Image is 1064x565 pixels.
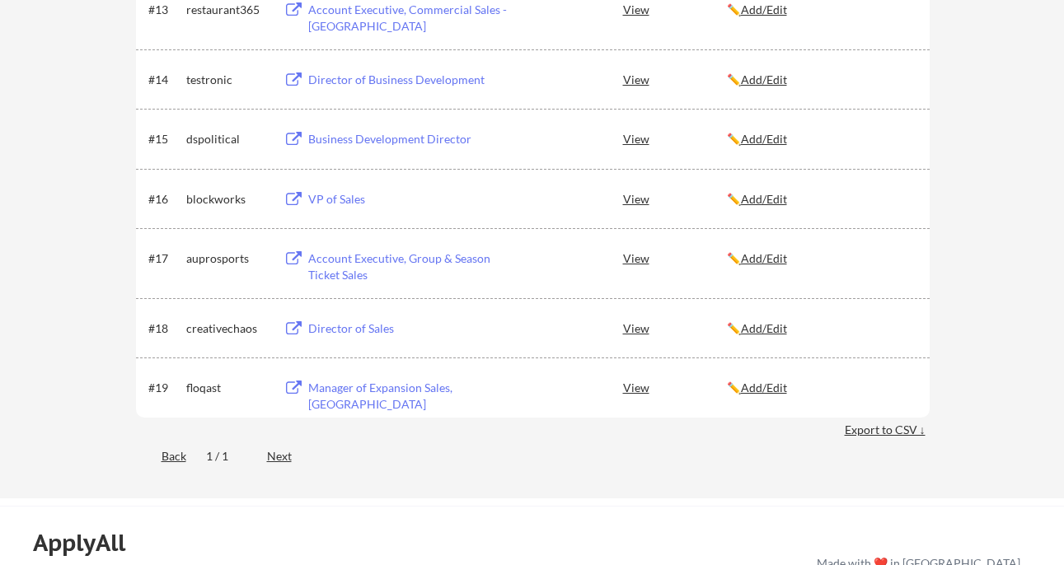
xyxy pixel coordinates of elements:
u: Add/Edit [741,251,787,265]
div: ✏️ [727,131,915,147]
div: View [623,243,727,273]
div: #19 [148,380,180,396]
div: Export to CSV ↓ [845,422,930,438]
div: Account Executive, Commercial Sales - [GEOGRAPHIC_DATA] [308,2,513,34]
div: #18 [148,320,180,337]
div: ✏️ [727,191,915,208]
u: Add/Edit [741,2,787,16]
div: VP of Sales [308,191,513,208]
u: Add/Edit [741,72,787,86]
div: Director of Business Development [308,72,513,88]
div: #14 [148,72,180,88]
div: #17 [148,250,180,267]
div: View [623,372,727,402]
div: View [623,313,727,343]
div: testronic [186,72,269,88]
div: #15 [148,131,180,147]
div: blockworks [186,191,269,208]
div: Back [136,448,186,465]
div: Business Development Director [308,131,513,147]
div: ✏️ [727,2,915,18]
div: 1 / 1 [206,448,247,465]
div: creativechaos [186,320,269,337]
div: View [623,124,727,153]
div: floqast [186,380,269,396]
u: Add/Edit [741,381,787,395]
div: Next [267,448,311,465]
div: ✏️ [727,320,915,337]
div: Account Executive, Group & Season Ticket Sales [308,250,513,282]
div: #16 [148,191,180,208]
u: Add/Edit [741,192,787,206]
div: Director of Sales [308,320,513,337]
div: ApplyAll [33,529,144,557]
u: Add/Edit [741,132,787,146]
div: restaurant365 [186,2,269,18]
div: ✏️ [727,380,915,396]
div: ✏️ [727,250,915,267]
u: Add/Edit [741,321,787,335]
div: ✏️ [727,72,915,88]
div: #13 [148,2,180,18]
div: View [623,64,727,94]
div: auprosports [186,250,269,267]
div: View [623,184,727,213]
div: Manager of Expansion Sales, [GEOGRAPHIC_DATA] [308,380,513,412]
div: dspolitical [186,131,269,147]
